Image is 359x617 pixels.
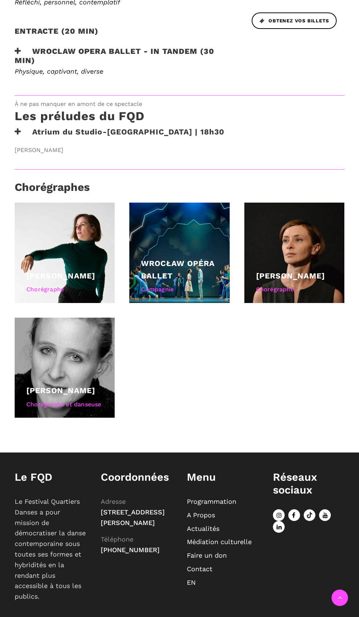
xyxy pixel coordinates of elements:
[15,471,86,484] h1: Le FQD
[15,47,221,65] h3: Wroclaw Opera Ballet - In Tandem (30 min)
[15,67,103,75] i: Physique, captivant, diverse
[15,99,344,109] span: À ne pas manquer en amont de ce spectacle
[187,471,258,484] h1: Menu
[15,127,225,145] h3: Atrium du Studio-[GEOGRAPHIC_DATA] | 18h30
[141,285,218,294] div: Compagnie
[256,271,325,280] a: [PERSON_NAME]
[101,546,160,554] span: [PHONE_NUMBER]
[256,285,333,294] div: Chorégraphe
[26,386,95,395] a: [PERSON_NAME]
[101,535,133,543] span: Téléphone
[252,12,337,29] a: Obtenez vos billets
[26,285,103,294] div: Chorégraphe
[15,145,230,155] span: [PERSON_NAME]
[101,508,165,527] span: [STREET_ADDRESS][PERSON_NAME]
[187,551,227,559] a: Faire un don
[15,109,145,127] h3: Les préludes du FQD
[187,565,212,573] a: Contact
[187,498,236,505] a: Programmation
[15,181,90,199] h3: Chorégraphes
[273,471,344,496] h1: Réseaux sociaux
[187,579,196,586] a: EN
[101,498,126,505] span: Adresse
[15,26,99,45] h2: Entracte (20 min)
[187,525,219,532] a: Actualités
[187,538,252,546] a: Médiation culturelle
[260,17,329,25] span: Obtenez vos billets
[141,259,215,280] a: Wrocław Opéra Ballet
[101,471,172,484] h1: Coordonnées
[26,271,95,280] a: [PERSON_NAME]
[187,511,215,519] a: A Propos
[15,496,86,602] p: Le Festival Quartiers Danses a pour mission de démocratiser la danse contemporaine sous toutes se...
[26,400,103,409] div: Chorégraphe et danseuse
